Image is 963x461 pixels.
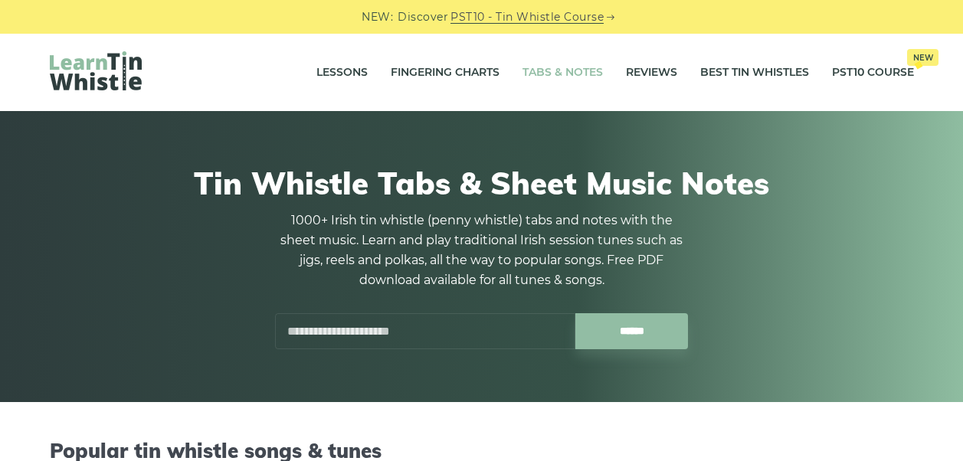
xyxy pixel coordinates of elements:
[626,54,677,92] a: Reviews
[50,165,914,201] h1: Tin Whistle Tabs & Sheet Music Notes
[907,49,938,66] span: New
[50,51,142,90] img: LearnTinWhistle.com
[275,211,689,290] p: 1000+ Irish tin whistle (penny whistle) tabs and notes with the sheet music. Learn and play tradi...
[522,54,603,92] a: Tabs & Notes
[832,54,914,92] a: PST10 CourseNew
[316,54,368,92] a: Lessons
[700,54,809,92] a: Best Tin Whistles
[391,54,500,92] a: Fingering Charts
